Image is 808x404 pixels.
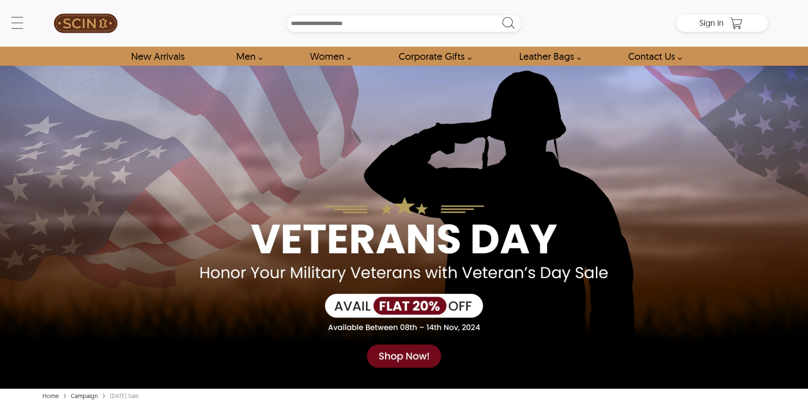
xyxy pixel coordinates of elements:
a: Campaign [69,392,100,400]
a: Shop Leather Bags [509,47,586,66]
a: contact-us [618,47,687,66]
a: Shopping Cart [728,17,745,30]
a: Shop Women Leather Jackets [300,47,356,66]
a: SCIN [40,4,131,42]
span: › [63,387,67,402]
a: Shop New Arrivals [121,47,194,66]
img: SCIN [54,4,117,42]
a: Home [40,392,61,400]
span: › [102,387,106,402]
a: shop men's leather jackets [226,47,267,66]
a: Sign in [699,20,724,27]
a: Shop Leather Corporate Gifts [389,47,476,66]
span: Sign in [699,17,724,28]
div: [DATE] Sale [108,392,141,400]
